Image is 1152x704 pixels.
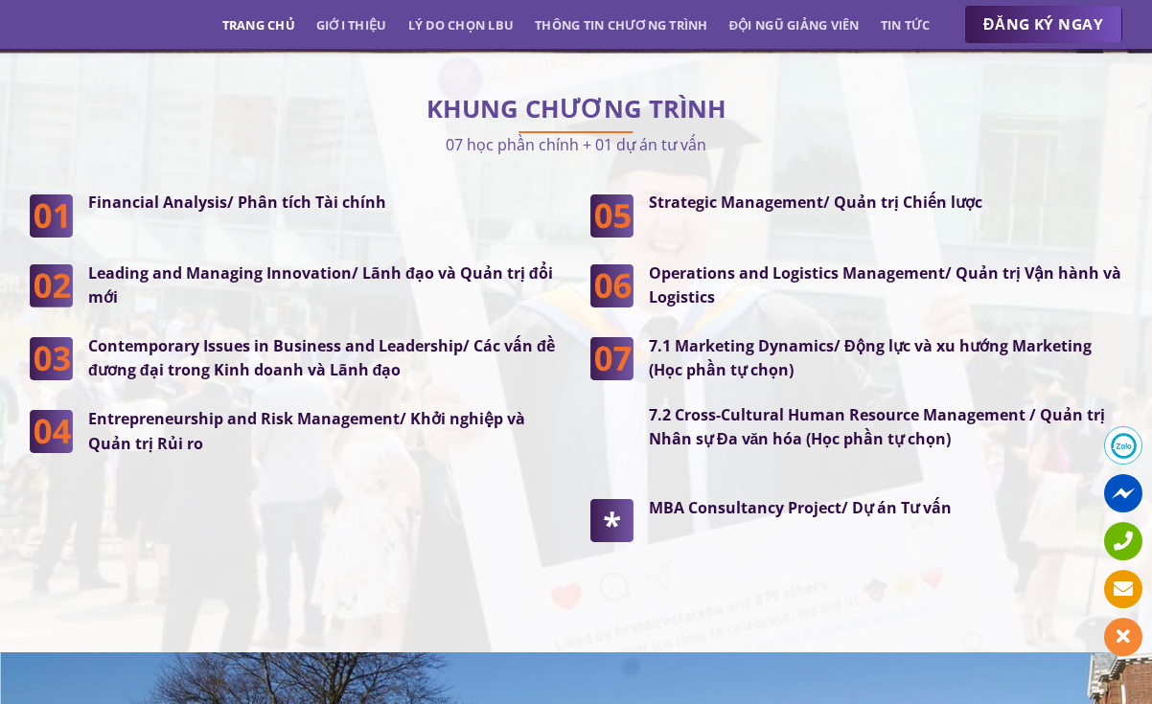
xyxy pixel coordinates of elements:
[649,262,1121,308] strong: Operations and Logistics Management/ Quản trị Vận hành và Logistics
[88,335,555,381] strong: Contemporary Issues in Business and Leadership/ Các vấn đề đương đại trong Kinh doanh và Lãnh đạo
[518,131,634,133] img: line-lbu.jpg
[88,262,553,308] strong: Leading and Managing Innovation/ Lãnh đạo và Quản trị đổi mới
[649,404,1105,450] strong: 7.2 Cross-Cultural Human Resource Management / Quản trị Nhân sự Đa văn hóa (Học phần tự chọn)
[649,335,1092,381] strong: 7.1 Marketing Dynamics/ Động lực và xu hướng Marketing (Học phần tự chọn)
[88,408,525,454] strong: Entrepreneurship and Risk Management/ Khởi nghiệp và Quản trị Rủi ro
[222,8,295,42] a: Trang chủ
[30,131,1122,157] p: 07 học phần chính + 01 dự án tư vấn
[649,192,982,213] strong: Strategic Management/ Quản trị Chiến lược
[964,6,1122,44] a: ĐĂNG KÝ NGAY
[729,8,860,42] a: Đội ngũ giảng viên
[881,8,931,42] a: Tin tức
[408,8,515,42] a: Lý do chọn LBU
[316,8,387,42] a: Giới thiệu
[649,497,952,518] strong: MBA Consultancy Project/ Dự án Tư vấn
[535,8,708,42] a: Thông tin chương trình
[88,192,386,213] strong: Financial Analysis/ Phân tích Tài chính
[983,12,1103,36] span: ĐĂNG KÝ NGAY
[30,100,1122,119] h2: KHUNG CHƯƠNG TRÌNH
